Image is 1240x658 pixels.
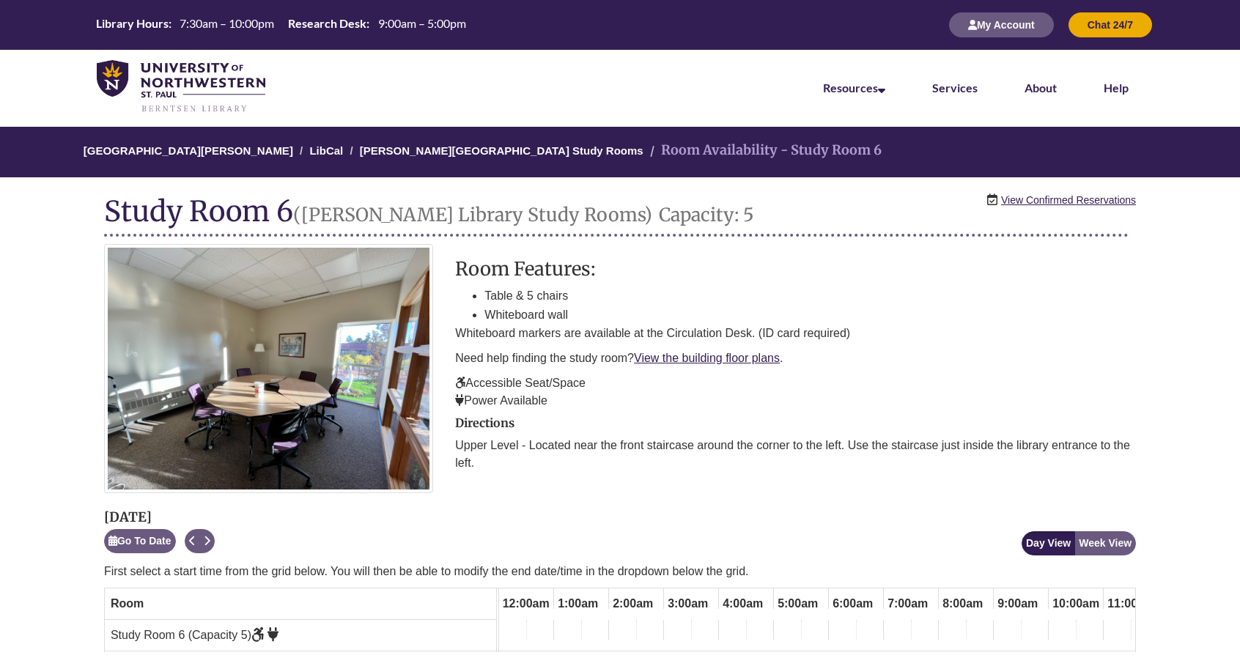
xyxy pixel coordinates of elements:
[111,597,144,610] span: Room
[378,16,466,30] span: 9:00am – 5:00pm
[1022,531,1075,555] button: Day View
[180,16,274,30] span: 7:30am – 10:00pm
[104,529,176,553] button: Go To Date
[484,287,1136,306] li: Table & 5 chairs
[609,591,657,616] span: 2:00am
[1074,531,1136,555] button: Week View
[90,15,471,34] a: Hours Today
[949,18,1054,31] a: My Account
[90,15,174,32] th: Library Hours:
[664,591,712,616] span: 3:00am
[104,563,1136,580] p: First select a start time from the grid below. You will then be able to modify the end date/time ...
[282,15,372,32] th: Research Desk:
[1104,81,1129,95] a: Help
[1104,591,1158,616] span: 11:00am
[455,417,1136,430] h2: Directions
[111,629,279,641] span: Study Room 6 (Capacity 5)
[455,259,1136,409] div: description
[994,591,1041,616] span: 9:00am
[634,352,780,364] a: View the building floor plans
[455,350,1136,367] p: Need help finding the study room? .
[455,374,1136,410] p: Accessible Seat/Space Power Available
[554,591,602,616] span: 1:00am
[1025,81,1057,95] a: About
[199,529,215,553] button: Next
[484,306,1136,325] li: Whiteboard wall
[104,127,1136,177] nav: Breadcrumb
[185,529,200,553] button: Previous
[719,591,767,616] span: 4:00am
[829,591,877,616] span: 6:00am
[97,60,265,114] img: UNWSP Library Logo
[774,591,822,616] span: 5:00am
[932,81,978,95] a: Services
[1069,12,1152,37] button: Chat 24/7
[659,203,754,226] small: Capacity: 5
[455,325,1136,342] p: Whiteboard markers are available at the Circulation Desk. (ID card required)
[884,591,931,616] span: 7:00am
[293,203,652,226] small: ([PERSON_NAME] Library Study Rooms)
[90,15,471,33] table: Hours Today
[84,144,293,157] a: [GEOGRAPHIC_DATA][PERSON_NAME]
[309,144,343,157] a: LibCal
[360,144,643,157] a: [PERSON_NAME][GEOGRAPHIC_DATA] Study Rooms
[939,591,986,616] span: 8:00am
[1069,18,1152,31] a: Chat 24/7
[455,259,1136,279] h3: Room Features:
[104,510,215,525] h2: [DATE]
[455,417,1136,473] div: directions
[823,81,885,95] a: Resources
[949,12,1054,37] button: My Account
[455,437,1136,472] p: Upper Level - Located near the front staircase around the corner to the left. Use the staircase j...
[646,140,882,161] li: Room Availability - Study Room 6
[499,591,553,616] span: 12:00am
[1001,192,1136,208] a: View Confirmed Reservations
[104,196,1129,237] h1: Study Room 6
[1049,591,1103,616] span: 10:00am
[104,244,433,493] img: Study Room 6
